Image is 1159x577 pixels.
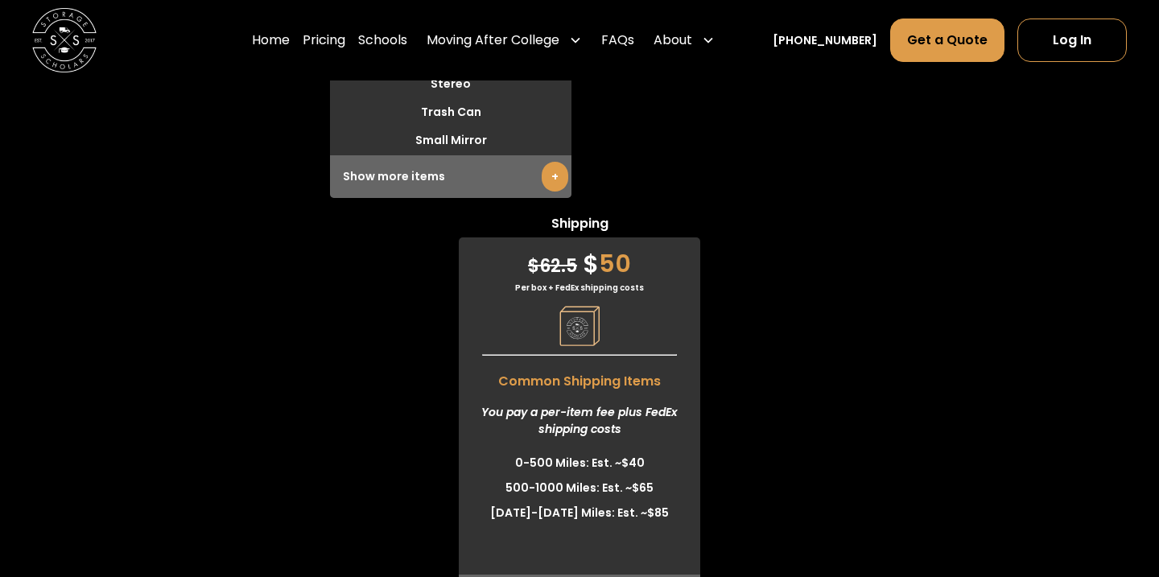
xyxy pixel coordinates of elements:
div: Per box + FedEx shipping costs [459,282,700,294]
span: 62.5 [528,253,577,278]
span: Shipping [459,214,700,237]
li: 0-500 Miles: Est. ~$40 [459,451,700,476]
a: + [542,162,568,192]
a: home [32,8,97,72]
div: Moving After College [427,31,559,50]
span: $ [528,253,539,278]
a: Home [252,18,290,63]
li: Trash Can [330,100,571,125]
div: Show more items [330,155,571,198]
div: 50 [459,237,700,282]
a: Pricing [303,18,345,63]
li: Stereo [330,72,571,97]
a: Schools [358,18,407,63]
div: You pay a per-item fee plus FedEx shipping costs [459,391,700,451]
li: 500-1000 Miles: Est. ~$65 [459,476,700,501]
a: FAQs [601,18,634,63]
a: [PHONE_NUMBER] [773,32,877,49]
a: Get a Quote [890,19,1004,62]
li: Small Mirror [330,128,571,153]
div: Moving After College [420,18,588,63]
div: About [647,18,721,63]
img: Storage Scholars main logo [32,8,97,72]
div: About [654,31,692,50]
span: $ [583,246,599,281]
span: Common Shipping Items [459,364,700,391]
img: Pricing Category Icon [559,306,600,346]
li: [DATE]-[DATE] Miles: Est. ~$85 [459,501,700,525]
a: Log In [1017,19,1127,62]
